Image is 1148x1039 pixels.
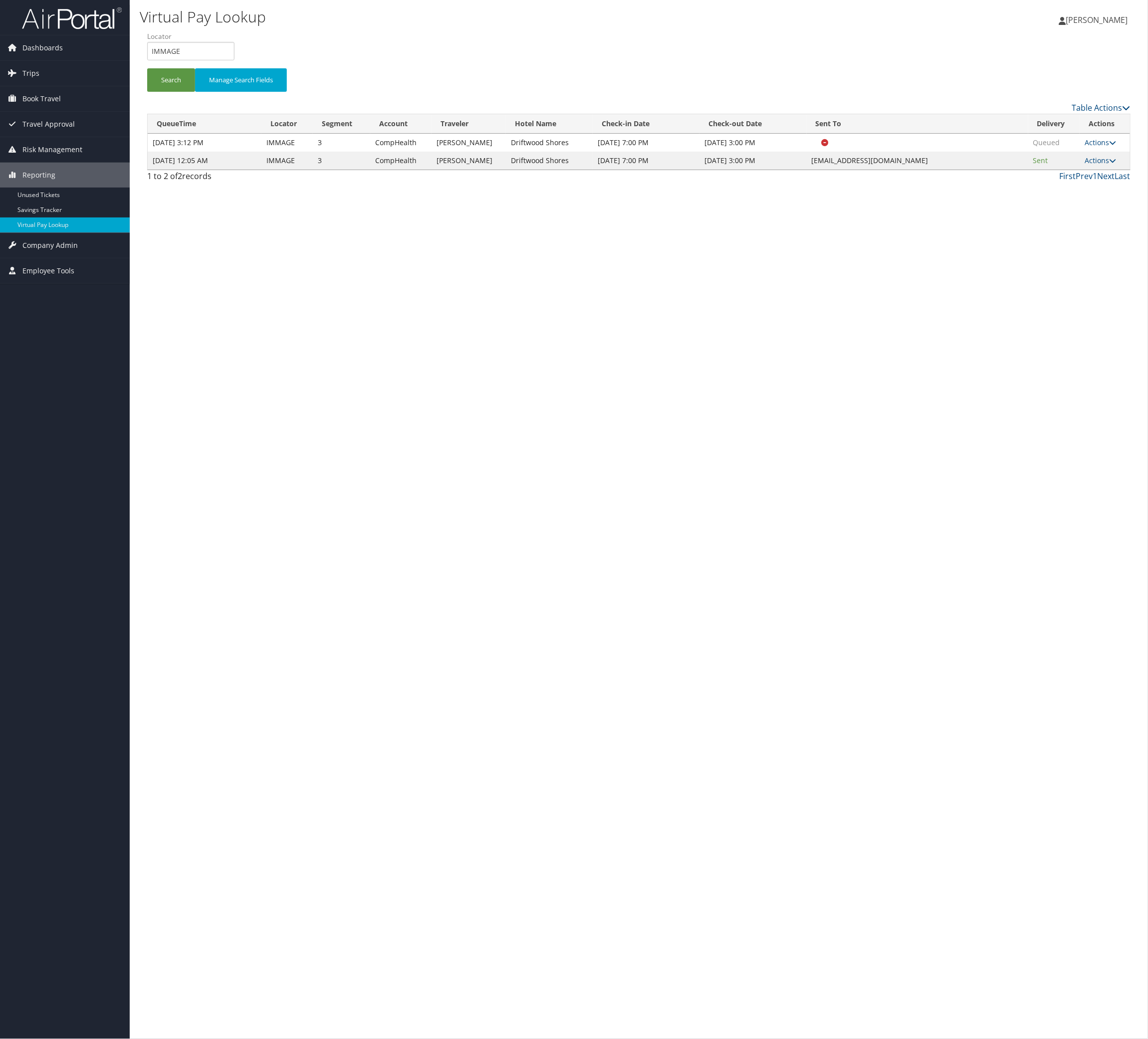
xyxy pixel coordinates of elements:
a: 1 [1093,171,1098,182]
td: 3 [313,152,370,170]
a: [PERSON_NAME] [1059,5,1138,35]
th: Locator: activate to sort column ascending [261,114,313,134]
th: Check-in Date: activate to sort column ascending [593,114,700,134]
td: [PERSON_NAME] [432,134,506,152]
td: CompHealth [370,152,432,170]
span: Sent [1033,156,1048,165]
td: [DATE] 7:00 PM [593,152,700,170]
th: QueueTime: activate to sort column descending [148,114,261,134]
span: Employee Tools [22,258,74,283]
td: [DATE] 12:05 AM [148,152,261,170]
button: Search [147,68,195,92]
span: Queued [1033,138,1060,147]
td: IMMAGE [261,134,313,152]
a: Table Actions [1072,102,1131,113]
td: IMMAGE [261,152,313,170]
td: [DATE] 7:00 PM [593,134,700,152]
a: Actions [1085,156,1116,165]
a: Prev [1076,171,1093,182]
td: [EMAIL_ADDRESS][DOMAIN_NAME] [807,152,1028,170]
td: [PERSON_NAME] [432,152,506,170]
th: Segment: activate to sort column ascending [313,114,370,134]
td: 3 [313,134,370,152]
td: [DATE] 3:00 PM [699,152,807,170]
th: Actions [1080,114,1130,134]
th: Traveler: activate to sort column ascending [432,114,506,134]
span: Trips [22,61,39,86]
a: Last [1115,171,1131,182]
label: Locator [147,31,242,41]
a: First [1060,171,1076,182]
img: airportal-logo.png [22,6,122,30]
a: Actions [1085,138,1116,147]
a: Next [1098,171,1115,182]
span: Dashboards [22,35,63,60]
th: Check-out Date: activate to sort column ascending [699,114,807,134]
td: [DATE] 3:00 PM [699,134,807,152]
span: Risk Management [22,137,82,162]
span: Travel Approval [22,112,75,137]
th: Hotel Name: activate to sort column ascending [506,114,593,134]
span: Reporting [22,163,55,188]
th: Sent To: activate to sort column ascending [807,114,1028,134]
span: Company Admin [22,233,78,258]
td: Driftwood Shores [506,134,593,152]
span: 2 [178,171,182,182]
button: Manage Search Fields [195,68,287,92]
span: Book Travel [22,86,61,111]
td: Driftwood Shores [506,152,593,170]
div: 1 to 2 of records [147,170,382,187]
th: Delivery: activate to sort column ascending [1028,114,1080,134]
span: [PERSON_NAME] [1066,14,1128,25]
th: Account: activate to sort column ascending [370,114,432,134]
h1: Virtual Pay Lookup [140,6,805,27]
td: CompHealth [370,134,432,152]
td: [DATE] 3:12 PM [148,134,261,152]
